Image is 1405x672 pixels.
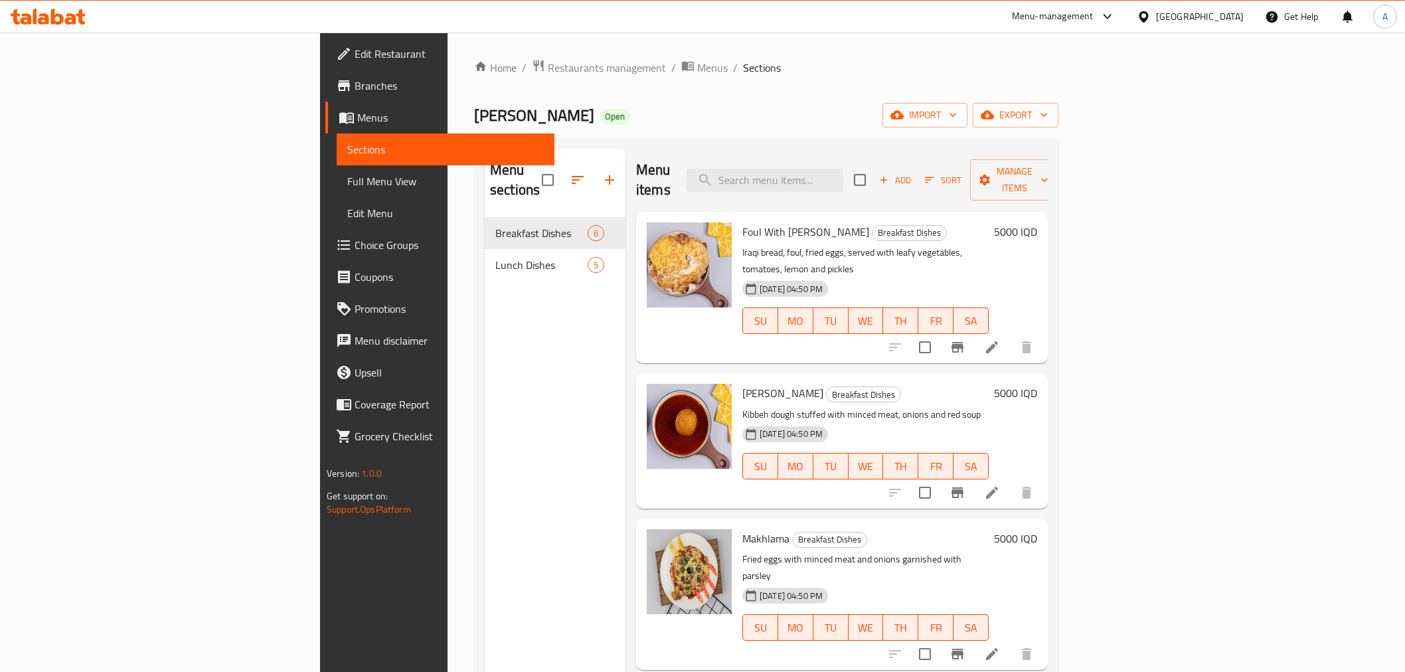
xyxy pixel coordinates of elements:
button: SU [742,453,778,479]
span: WE [854,618,878,637]
a: Menus [325,102,554,133]
button: Branch-specific-item [942,331,973,363]
img: Kibbeh Saray [647,384,732,469]
div: Lunch Dishes5 [485,249,625,281]
button: SA [953,453,989,479]
span: [DATE] 04:50 PM [754,428,828,440]
span: Foul With [PERSON_NAME] [742,222,869,242]
a: Sections [337,133,554,165]
button: TU [813,307,849,334]
a: Coverage Report [325,388,554,420]
nav: breadcrumb [474,59,1058,76]
button: WE [849,453,884,479]
p: Iraqi bread, foul, fried eggs, served with leafy vegetables, tomatoes, lemon and pickles [742,244,989,278]
span: Sort [925,173,961,188]
span: Coupons [355,269,544,285]
span: WE [854,311,878,331]
li: / [671,60,676,76]
span: Breakfast Dishes [872,225,946,240]
span: Select to update [911,479,939,507]
span: Promotions [355,301,544,317]
span: Edit Restaurant [355,46,544,62]
a: Branches [325,70,554,102]
button: FR [918,307,953,334]
span: A [1382,9,1388,24]
a: Promotions [325,293,554,325]
a: Edit Restaurant [325,38,554,70]
button: SA [953,307,989,334]
p: Fried eggs with minced meat and onions garnished with parsley [742,551,989,584]
span: Version: [327,465,359,482]
h6: 5000 IQD [994,384,1037,402]
span: [DATE] 04:50 PM [754,283,828,295]
span: TU [819,618,843,637]
span: Coverage Report [355,396,544,412]
span: Select to update [911,333,939,361]
button: FR [918,453,953,479]
span: [DATE] 04:50 PM [754,590,828,602]
button: Add section [594,164,625,196]
span: TU [819,457,843,476]
button: delete [1011,638,1042,670]
span: MO [784,618,808,637]
span: Sections [743,60,781,76]
img: Makhlama [647,529,732,614]
input: search [687,169,843,192]
button: export [973,103,1058,127]
h2: Menu items [636,160,671,200]
span: Branches [355,78,544,94]
p: Kibbeh dough stuffed with minced meat, onions and red soup [742,406,989,423]
span: FR [924,457,948,476]
a: Coupons [325,261,554,293]
span: Choice Groups [355,237,544,253]
div: Open [600,109,630,125]
span: Breakfast Dishes [793,532,867,547]
span: TU [819,311,843,331]
a: Edit menu item [984,485,1000,501]
span: MO [784,311,808,331]
span: [PERSON_NAME] [742,383,823,403]
span: Edit Menu [347,205,544,221]
span: TH [888,618,913,637]
span: Menus [697,60,728,76]
button: TH [883,614,918,641]
button: TH [883,307,918,334]
button: MO [778,307,813,334]
button: Add [874,170,916,191]
span: SU [748,457,773,476]
button: import [882,103,967,127]
span: FR [924,618,948,637]
li: / [733,60,738,76]
span: export [983,107,1048,124]
a: Menus [681,59,728,76]
span: Restaurants management [548,60,666,76]
a: Edit menu item [984,646,1000,662]
span: SA [959,457,983,476]
a: Menu disclaimer [325,325,554,357]
span: FR [924,311,948,331]
span: Upsell [355,365,544,380]
a: Upsell [325,357,554,388]
span: Sort items [916,170,970,191]
a: Full Menu View [337,165,554,197]
button: FR [918,614,953,641]
button: SU [742,307,778,334]
span: Breakfast Dishes [827,387,900,402]
span: Breakfast Dishes [495,225,588,241]
span: WE [854,457,878,476]
h6: 5000 IQD [994,529,1037,548]
h6: 5000 IQD [994,222,1037,241]
button: delete [1011,477,1042,509]
span: TH [888,311,913,331]
button: MO [778,614,813,641]
nav: Menu sections [485,212,625,286]
span: Menu disclaimer [355,333,544,349]
button: MO [778,453,813,479]
button: SU [742,614,778,641]
span: 6 [588,227,604,240]
span: Lunch Dishes [495,257,588,273]
div: Breakfast Dishes [792,532,867,548]
span: import [893,107,957,124]
span: Menus [357,110,544,126]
